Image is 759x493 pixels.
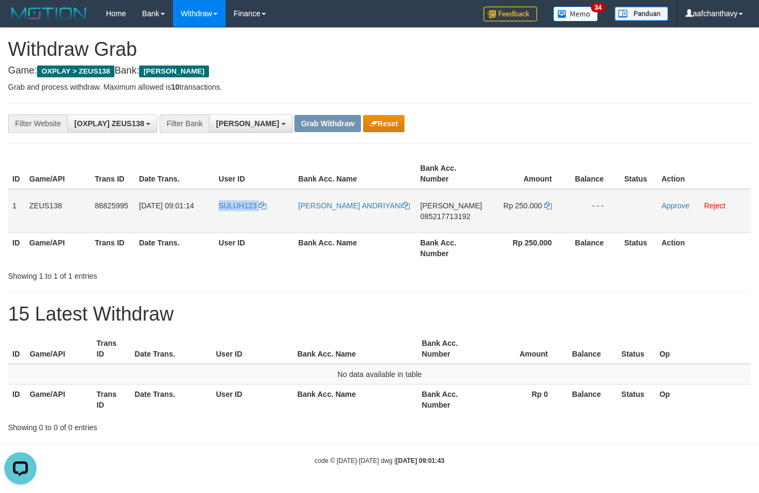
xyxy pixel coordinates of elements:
[396,457,444,465] strong: [DATE] 09:01:43
[617,334,655,364] th: Status
[92,385,131,415] th: Trans ID
[568,189,620,233] td: - - -
[8,189,25,233] td: 1
[139,201,194,210] span: [DATE] 09:01:14
[8,385,25,415] th: ID
[25,385,92,415] th: Game/API
[657,233,751,263] th: Action
[131,385,212,415] th: Date Trans.
[294,233,416,263] th: Bank Acc. Name
[564,334,617,364] th: Balance
[214,233,294,263] th: User ID
[8,158,25,189] th: ID
[416,158,490,189] th: Bank Acc. Number
[135,158,214,189] th: Date Trans.
[564,385,617,415] th: Balance
[8,418,308,433] div: Showing 0 to 0 of 0 entries
[209,114,292,133] button: [PERSON_NAME]
[615,6,668,21] img: panduan.png
[139,66,208,77] span: [PERSON_NAME]
[171,83,179,91] strong: 10
[135,233,214,263] th: Date Trans.
[4,4,37,37] button: Open LiveChat chat widget
[485,334,564,364] th: Amount
[655,334,751,364] th: Op
[553,6,598,21] img: Button%20Memo.svg
[363,115,404,132] button: Reset
[8,39,751,60] h1: Withdraw Grab
[212,385,293,415] th: User ID
[620,158,657,189] th: Status
[568,158,620,189] th: Balance
[92,334,131,364] th: Trans ID
[591,3,605,12] span: 34
[74,119,144,128] span: [OXPLAY] ZEUS138
[420,212,470,221] span: Copy 085217713192 to clipboard
[8,334,25,364] th: ID
[417,334,485,364] th: Bank Acc. Number
[568,233,620,263] th: Balance
[294,158,416,189] th: Bank Acc. Name
[420,201,482,210] span: [PERSON_NAME]
[490,158,568,189] th: Amount
[503,201,542,210] span: Rp 250.000
[219,201,257,210] span: SULUH123
[90,158,134,189] th: Trans ID
[212,334,293,364] th: User ID
[8,364,751,385] td: No data available in table
[416,233,490,263] th: Bank Acc. Number
[8,82,751,92] p: Grab and process withdraw. Maximum allowed is transactions.
[160,114,209,133] div: Filter Bank
[67,114,157,133] button: [OXPLAY] ZEUS138
[25,158,91,189] th: Game/API
[315,457,445,465] small: code © [DATE]-[DATE] dwg |
[298,201,409,210] a: [PERSON_NAME] ANDRIYANI
[95,201,128,210] span: 86825995
[8,5,90,21] img: MOTION_logo.png
[8,303,751,325] h1: 15 Latest Withdraw
[8,114,67,133] div: Filter Website
[25,233,91,263] th: Game/API
[417,385,485,415] th: Bank Acc. Number
[25,189,91,233] td: ZEUS138
[620,233,657,263] th: Status
[216,119,279,128] span: [PERSON_NAME]
[293,334,417,364] th: Bank Acc. Name
[37,66,114,77] span: OXPLAY > ZEUS138
[490,233,568,263] th: Rp 250.000
[483,6,537,21] img: Feedback.jpg
[214,158,294,189] th: User ID
[90,233,134,263] th: Trans ID
[25,334,92,364] th: Game/API
[131,334,212,364] th: Date Trans.
[661,201,689,210] a: Approve
[485,385,564,415] th: Rp 0
[655,385,751,415] th: Op
[294,115,360,132] button: Grab Withdraw
[704,201,726,210] a: Reject
[8,233,25,263] th: ID
[544,201,552,210] a: Copy 250000 to clipboard
[617,385,655,415] th: Status
[293,385,417,415] th: Bank Acc. Name
[657,158,751,189] th: Action
[219,201,266,210] a: SULUH123
[8,66,751,76] h4: Game: Bank:
[8,266,308,281] div: Showing 1 to 1 of 1 entries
